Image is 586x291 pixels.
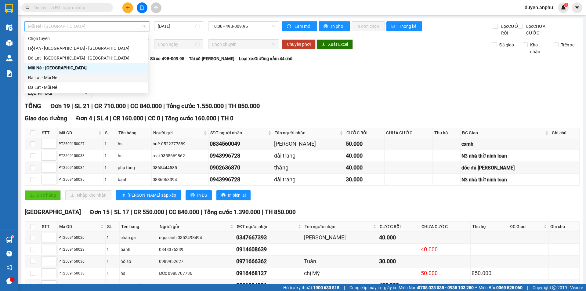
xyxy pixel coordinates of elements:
[304,233,377,242] div: [PERSON_NAME]
[40,222,58,232] th: STT
[121,258,157,265] div: hồ sơ
[210,151,272,160] div: 0943996728
[218,115,219,122] span: |
[391,24,396,29] span: bar-chart
[107,234,118,241] div: 1
[127,102,129,110] span: |
[201,209,202,216] span: |
[421,269,469,278] div: 50.000
[24,53,148,63] div: Đà Lạt - Nha Trang - Hội An
[6,40,13,46] img: warehouse-icon
[40,128,58,138] th: STT
[527,284,528,291] span: |
[126,5,130,10] span: plus
[346,163,383,172] div: 40.000
[28,64,145,71] div: Mũi Né - [GEOGRAPHIC_DATA]
[24,73,148,82] div: Đà Lạt - Mũi Né
[59,235,104,241] div: PT2509150020
[236,281,302,289] div: 0961804836
[97,115,108,122] span: SL 4
[134,209,164,216] span: CR 550.000
[346,175,383,184] div: 30.000
[117,128,152,138] th: Tên hàng
[399,284,474,291] span: Miền Nam
[153,152,208,159] div: mai 0355669862
[24,63,148,73] div: Mũi Né - Đà Lạt
[58,256,106,267] td: PT2509150036
[151,2,161,13] button: aim
[378,222,420,232] th: CƯỚC RỒI
[317,39,353,49] button: downloadXuất Excel
[107,270,118,277] div: 1
[209,174,273,186] td: 0943996728
[520,4,558,11] span: duyen.anphu
[561,5,566,10] img: icon-new-feature
[352,21,385,31] button: In đơn chọn
[461,164,549,172] div: dốc đá [PERSON_NAME]
[106,222,120,232] th: SL
[58,267,106,279] td: PT2509150038
[104,140,116,147] div: 1
[236,245,302,254] div: 0914608639
[122,2,133,13] button: plus
[28,45,145,52] div: Hội An - [GEOGRAPHIC_DATA] - [GEOGRAPHIC_DATA]
[564,3,568,7] sup: 1
[150,55,184,62] span: Số xe: 49B-009.95
[90,209,110,216] span: Đơn 15
[58,174,103,186] td: PT2509150035
[283,284,339,291] span: Hỗ trợ kỹ thuật:
[140,5,144,10] span: file-add
[24,34,148,43] div: Chọn tuyến
[34,4,106,11] input: Tìm tên, số ĐT hoặc mã đơn
[58,244,106,256] td: PT2509150023
[236,257,302,266] div: 0971666362
[461,176,549,184] div: N3 nhà thờ ninh loan
[121,282,157,289] div: 1 wawe đỏ
[304,269,377,278] div: chị Mỹ
[153,176,208,183] div: 0886063394
[25,5,30,10] span: search
[225,102,227,110] span: |
[237,223,297,230] span: SĐT người nhận
[479,284,523,291] span: Miền Bắc
[6,24,13,31] img: warehouse-icon
[121,193,125,198] span: sort-ascending
[163,102,165,110] span: |
[497,42,516,48] span: Đã giao
[399,23,417,30] span: Thống kê
[433,128,461,138] th: Thu hộ
[24,43,148,53] div: Hội An - Nha Trang - Đà Lạt
[346,151,383,160] div: 40.000
[110,115,111,122] span: |
[385,128,433,138] th: CHƯA CƯỚC
[59,259,104,264] div: PT2509150036
[158,41,194,48] input: Chọn ngày
[111,209,113,216] span: |
[212,22,275,31] span: 10:00 - 49B-009.95
[59,177,102,183] div: PT2509150035
[165,115,216,122] span: Tổng cước 160.000
[471,222,508,232] th: Thu hộ
[282,39,316,49] button: Chuyển phơi
[59,141,102,147] div: PT2509150027
[94,102,126,110] span: CR 710.000
[344,284,345,291] span: |
[239,55,292,62] span: Loại xe: Giường nằm 44 chỗ
[273,162,345,174] td: thắng
[216,190,251,200] button: printerIn biên lai
[104,176,116,183] div: 1
[273,138,345,150] td: Linh Anh
[321,42,326,47] span: download
[59,247,104,253] div: PT2509150023
[148,115,160,122] span: CC 0
[24,82,148,92] div: Đà Lạt - Mũi Né
[153,164,208,171] div: 0865444585
[319,21,350,31] button: printerIn phơi
[528,42,549,55] span: Kho nhận
[121,246,157,253] div: bánh
[550,128,580,138] th: Ghi chú
[274,163,343,172] div: thắng
[304,281,377,289] div: giang
[121,270,157,277] div: hs
[25,102,41,110] span: TỔNG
